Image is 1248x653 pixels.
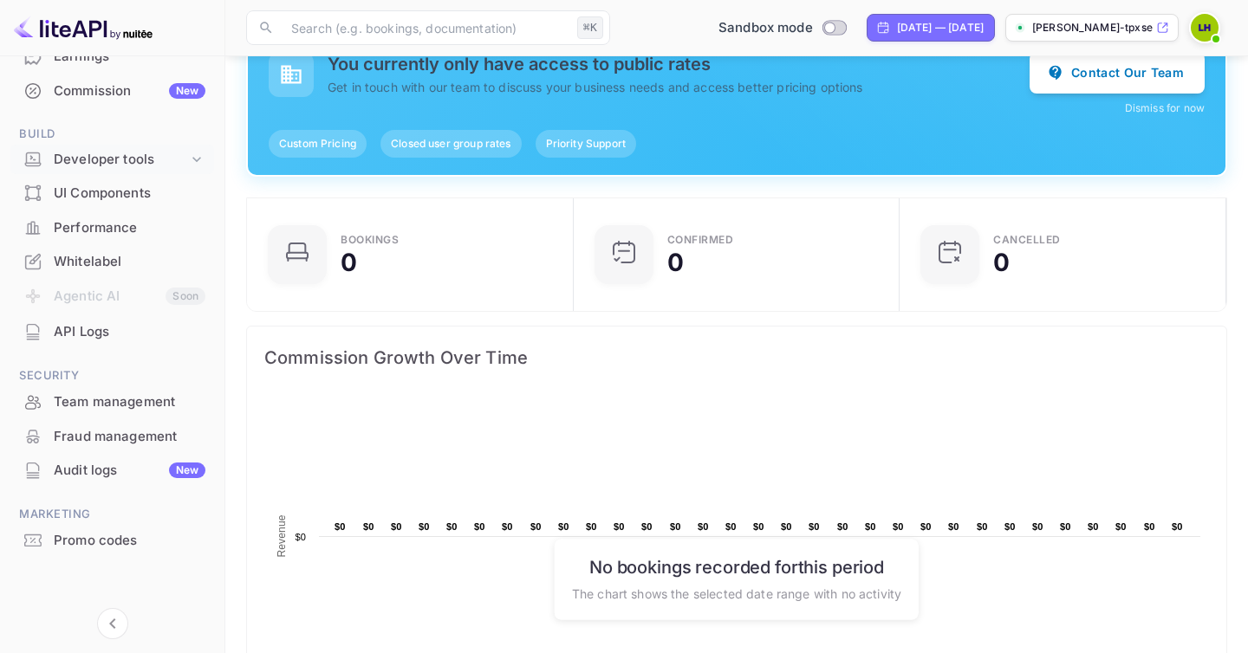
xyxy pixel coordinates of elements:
span: Priority Support [536,136,636,152]
text: $0 [1144,521,1155,532]
text: $0 [809,521,820,532]
a: Fraud management [10,420,214,452]
img: LiteAPI logo [14,14,153,42]
text: $0 [335,521,346,532]
div: Fraud management [10,420,214,454]
div: Team management [10,385,214,419]
text: $0 [837,521,848,532]
div: Developer tools [54,150,188,170]
text: $0 [641,521,653,532]
span: Build [10,125,214,144]
input: Search (e.g. bookings, documentation) [281,10,570,45]
span: Security [10,366,214,385]
div: New [169,83,205,99]
div: Promo codes [54,531,205,551]
text: $0 [446,521,458,532]
text: $0 [530,521,542,532]
text: $0 [295,532,306,542]
p: Get in touch with our team to discuss your business needs and access better pricing options [328,78,1030,96]
text: $0 [725,521,737,532]
a: Earnings [10,40,214,72]
div: Fraud management [54,427,205,447]
div: 0 [667,250,684,275]
text: Revenue [276,514,288,557]
div: Confirmed [667,235,734,245]
div: CommissionNew [10,74,214,108]
div: [DATE] — [DATE] [897,20,984,36]
text: $0 [698,521,709,532]
a: Performance [10,211,214,243]
div: Commission [54,81,205,101]
div: API Logs [54,322,205,342]
button: Collapse navigation [97,608,128,639]
text: $0 [1004,521,1016,532]
text: $0 [391,521,402,532]
text: $0 [614,521,625,532]
text: $0 [948,521,959,532]
h5: You currently only have access to public rates [328,54,1030,74]
span: Closed user group rates [380,136,521,152]
div: 0 [341,250,357,275]
div: UI Components [10,177,214,210]
div: Earnings [54,47,205,67]
div: ⌘K [577,16,603,39]
text: $0 [558,521,569,532]
div: New [169,462,205,478]
text: $0 [781,521,792,532]
text: $0 [474,521,485,532]
div: Developer tools [10,145,214,175]
a: Team management [10,385,214,417]
text: $0 [586,521,597,532]
span: Sandbox mode [718,18,813,38]
text: $0 [1172,521,1183,532]
p: The chart shows the selected date range with no activity [572,585,901,603]
a: UI Components [10,177,214,209]
p: [PERSON_NAME]-tpxse.nuit... [1032,20,1153,36]
div: Whitelabel [54,252,205,272]
text: $0 [893,521,904,532]
text: $0 [920,521,932,532]
div: Performance [54,218,205,238]
span: Marketing [10,505,214,524]
a: Audit logsNew [10,454,214,486]
div: Team management [54,392,205,412]
button: Contact Our Team [1030,52,1205,94]
div: Bookings [341,235,399,245]
text: $0 [865,521,876,532]
text: $0 [1032,521,1043,532]
text: $0 [419,521,430,532]
a: CommissionNew [10,74,214,107]
div: CANCELLED [993,235,1061,245]
a: API Logs [10,315,214,347]
button: Dismiss for now [1125,100,1205,116]
div: Whitelabel [10,245,214,279]
text: $0 [1115,521,1127,532]
a: Whitelabel [10,245,214,277]
text: $0 [1060,521,1071,532]
div: API Logs [10,315,214,349]
img: Luke Henson [1191,14,1219,42]
h6: No bookings recorded for this period [572,557,901,578]
div: Earnings [10,40,214,74]
span: Commission Growth Over Time [264,344,1209,372]
div: Audit logs [54,461,205,481]
div: Performance [10,211,214,245]
text: $0 [977,521,988,532]
div: Promo codes [10,524,214,558]
text: $0 [502,521,513,532]
text: $0 [670,521,681,532]
text: $0 [363,521,374,532]
div: 0 [993,250,1010,275]
a: Promo codes [10,524,214,556]
div: UI Components [54,184,205,204]
text: $0 [1088,521,1099,532]
text: $0 [753,521,764,532]
div: Audit logsNew [10,454,214,488]
div: Switch to Production mode [712,18,853,38]
span: Custom Pricing [269,136,367,152]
